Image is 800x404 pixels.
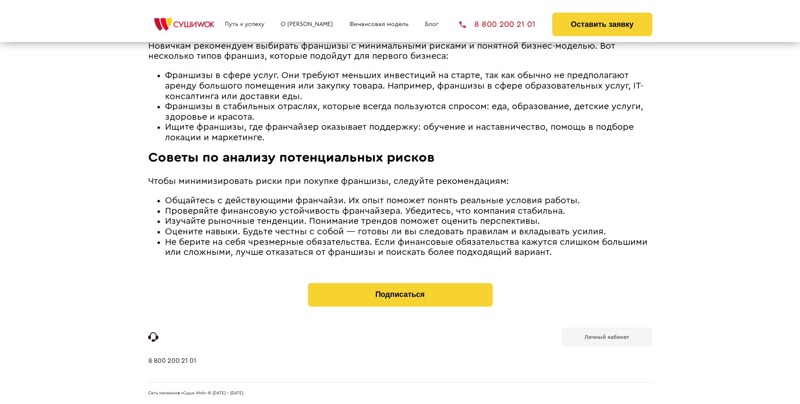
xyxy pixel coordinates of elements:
[165,102,643,121] span: Франшизы в стабильных отраслях, которые всегда пользуются спросом: еда, образование, детские услу...
[225,21,265,28] a: Путь к успеху
[165,207,565,215] span: Проверяйте финансовую устойчивость франчайзера. Убедитесь, что компания стабильна.
[165,217,540,226] span: Изучайте рыночные тенденции. Понимание трендов поможет оценить перспективы.
[349,21,409,28] a: Финансовая модель
[148,391,243,396] span: Сеть магазинов «Суши Wok» © [DATE] - [DATE]
[561,328,652,346] a: Личный кабинет
[459,20,535,29] a: 8 800 200 21 01
[165,123,634,142] span: Ищите франшизы, где франчайзер оказывает поддержку: обучение и наставничество, помощь в подборе л...
[148,151,435,164] span: Советы по анализу потенциальных рисков
[165,238,648,257] span: Не берите на себя чрезмерные обязательства. Если финансовые обязательства кажутся слишком большим...
[281,21,333,28] a: О [PERSON_NAME]
[585,334,629,340] b: Личный кабинет
[148,177,509,186] span: Чтобы минимизировать риски при покупке франшизы, следуйте рекомендациям:
[165,71,643,100] span: Франшизы в сфере услуг. Они требуют меньших инвестиций на старте, так как обычно не предполагают ...
[552,13,652,36] button: Оставить заявку
[165,227,606,236] span: Оцените навыки. Будьте честны с собой — готовы ли вы следовать правилам и вкладывать усилия.
[425,21,438,28] a: Блог
[165,196,580,205] span: Общайтесь с действующими франчайзи. Их опыт поможет понять реальные условия работы.
[474,20,535,29] span: 8 800 200 21 01
[148,357,196,382] a: 8 800 200 21 01
[308,283,493,307] button: Подписаться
